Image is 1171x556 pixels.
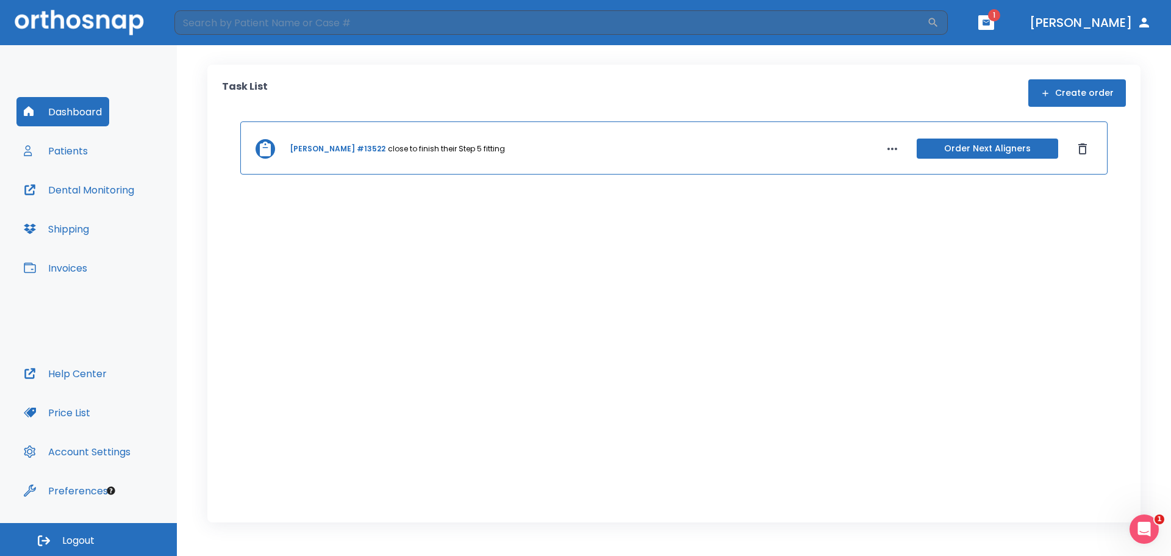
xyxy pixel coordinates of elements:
[988,9,1000,21] span: 1
[16,359,114,388] button: Help Center
[16,97,109,126] button: Dashboard
[1130,514,1159,544] iframe: Intercom live chat
[15,10,144,35] img: Orthosnap
[16,136,95,165] button: Patients
[16,253,95,283] button: Invoices
[16,476,115,505] button: Preferences
[1155,514,1164,524] span: 1
[16,214,96,244] button: Shipping
[1025,12,1156,34] button: [PERSON_NAME]
[174,10,927,35] input: Search by Patient Name or Case #
[106,485,116,496] div: Tooltip anchor
[1073,139,1092,159] button: Dismiss
[917,139,1058,159] button: Order Next Aligners
[16,175,141,204] button: Dental Monitoring
[16,398,98,427] button: Price List
[1028,79,1126,107] button: Create order
[16,437,138,466] button: Account Settings
[222,79,268,107] p: Task List
[62,534,95,547] span: Logout
[388,143,505,154] p: close to finish their Step 5 fitting
[290,143,385,154] a: [PERSON_NAME] #13522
